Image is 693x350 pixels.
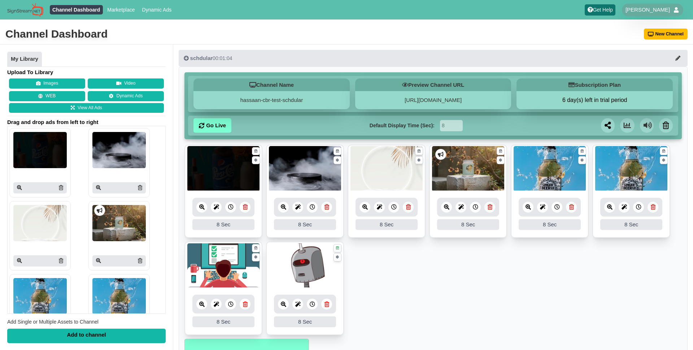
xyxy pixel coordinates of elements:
button: Images [9,78,85,89]
span: Drag and drop ads from left to right [7,119,166,126]
div: 8 Sec [356,219,418,230]
input: Seconds [440,120,463,131]
div: Channel Dashboard [5,27,108,41]
iframe: Chat Widget [566,272,693,350]
h4: Upload To Library [7,69,166,76]
img: P250x250 image processing20250822 913637 14iwo4s [13,278,67,314]
a: Channel Dashboard [50,5,103,14]
a: Go Live [193,118,231,133]
img: 8.882 mb [432,146,504,191]
a: Dynamic Ads [88,91,164,101]
button: schdular00:01:04 [179,50,688,67]
a: Marketplace [105,5,138,14]
img: P250x250 image processing20250822 913637 y8llnz [92,205,146,241]
div: 8 Sec [274,219,336,230]
img: P250x250 image processing20250822 913637 1r0f989 [13,205,67,241]
img: P250x250 image processing20250822 913637 3120gd [13,132,67,168]
img: 2.779 mb [595,146,667,191]
span: [PERSON_NAME] [626,6,670,13]
img: 5.003 kb [187,243,260,289]
div: 8 Sec [192,219,254,230]
a: View All Ads [9,103,164,113]
img: 4.056 mb [187,146,260,191]
img: 15.295 mb [269,146,341,191]
a: Get Help [585,4,615,16]
span: Add Single or Multiple Assets to Channel [7,319,99,325]
img: P250x250 image processing20250822 913637 rpdik [92,132,146,168]
button: WEB [9,91,85,101]
a: [URL][DOMAIN_NAME] [405,97,462,103]
img: 32.360 kb [269,243,341,289]
div: 00:01:04 [184,55,232,62]
div: 8 Sec [600,219,662,230]
img: Sign Stream.NET [7,3,43,17]
div: 8 Sec [192,316,254,327]
span: schdular [190,55,213,61]
button: New Channel [644,29,688,39]
h5: Preview Channel URL [355,78,511,91]
button: Video [88,78,164,89]
h5: Subscription Plan [517,78,673,91]
h5: Channel Name [193,78,350,91]
a: My Library [7,52,42,67]
div: Add to channel [7,329,166,343]
div: hassaan-cbr-test-schdular [193,91,350,109]
div: 8 Sec [437,219,499,230]
label: Default Display Time (Sec): [370,122,435,129]
button: 6 day(s) left in trial period [517,97,673,104]
img: 2.779 mb [514,146,586,191]
a: Dynamic Ads [139,5,174,14]
div: 8 Sec [519,219,581,230]
div: 8 Sec [274,316,336,327]
img: P250x250 image processing20250822 913637 1gl75sn [92,278,146,314]
img: 5.782 mb [350,146,423,191]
